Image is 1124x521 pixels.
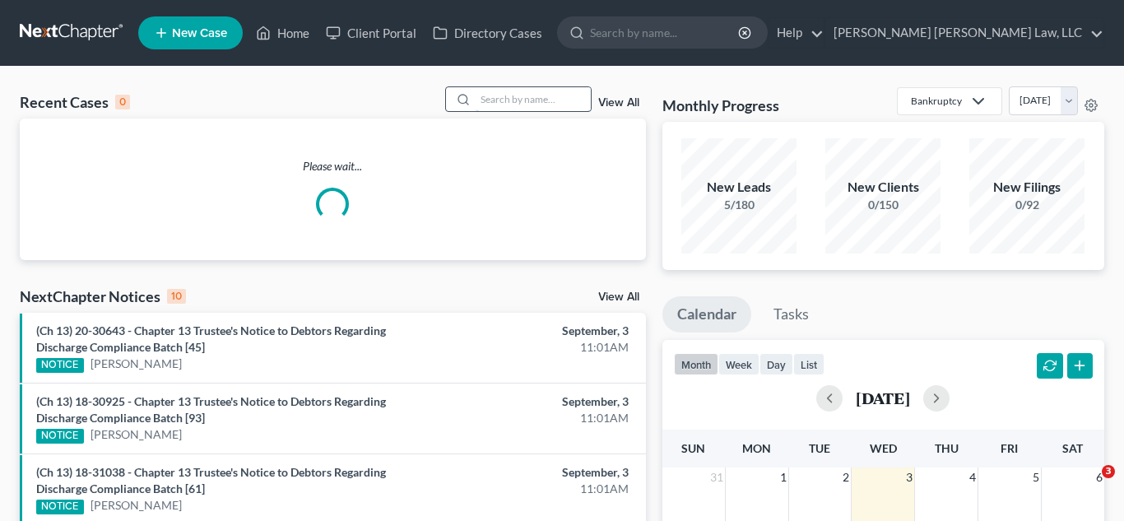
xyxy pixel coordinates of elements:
input: Search by name... [476,87,591,111]
p: Please wait... [20,158,646,174]
a: [PERSON_NAME] [91,426,182,443]
span: 3 [1102,465,1115,478]
span: 2 [841,468,851,487]
a: [PERSON_NAME] [PERSON_NAME] Law, LLC [825,18,1103,48]
a: Calendar [662,296,751,333]
div: 10 [167,289,186,304]
div: Bankruptcy [911,94,962,108]
a: Tasks [759,296,824,333]
div: 11:01AM [443,410,629,426]
div: NOTICE [36,500,84,514]
span: Thu [935,441,959,455]
div: 5/180 [681,197,797,213]
a: [PERSON_NAME] [91,497,182,514]
h3: Monthly Progress [662,95,779,115]
div: 0/150 [825,197,941,213]
div: 11:01AM [443,481,629,497]
button: list [793,353,824,375]
iframe: Intercom live chat [1068,465,1108,505]
button: month [674,353,718,375]
span: New Case [172,27,227,40]
a: Directory Cases [425,18,550,48]
a: Help [769,18,824,48]
a: Home [248,18,318,48]
div: NextChapter Notices [20,286,186,306]
span: Sun [681,441,705,455]
div: New Leads [681,178,797,197]
div: New Clients [825,178,941,197]
div: 0/92 [969,197,1085,213]
a: (Ch 13) 18-31038 - Chapter 13 Trustee's Notice to Debtors Regarding Discharge Compliance Batch [61] [36,465,386,495]
button: day [759,353,793,375]
span: Tue [809,441,830,455]
span: 4 [968,468,978,487]
span: 3 [904,468,914,487]
span: Fri [1001,441,1018,455]
div: September, 3 [443,464,629,481]
span: 31 [708,468,725,487]
div: 11:01AM [443,339,629,356]
div: Recent Cases [20,92,130,112]
span: 5 [1031,468,1041,487]
span: Mon [742,441,771,455]
h2: [DATE] [856,389,910,407]
input: Search by name... [590,17,741,48]
a: Client Portal [318,18,425,48]
a: (Ch 13) 20-30643 - Chapter 13 Trustee's Notice to Debtors Regarding Discharge Compliance Batch [45] [36,323,386,354]
a: (Ch 13) 18-30925 - Chapter 13 Trustee's Notice to Debtors Regarding Discharge Compliance Batch [93] [36,394,386,425]
div: September, 3 [443,323,629,339]
button: week [718,353,759,375]
a: [PERSON_NAME] [91,356,182,372]
div: 0 [115,95,130,109]
a: View All [598,291,639,303]
span: 1 [778,468,788,487]
div: NOTICE [36,358,84,373]
div: September, 3 [443,393,629,410]
div: NOTICE [36,429,84,444]
a: View All [598,97,639,109]
div: New Filings [969,178,1085,197]
span: Sat [1062,441,1083,455]
span: Wed [870,441,897,455]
